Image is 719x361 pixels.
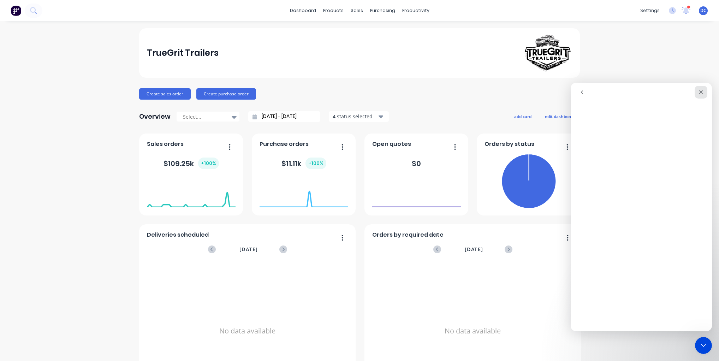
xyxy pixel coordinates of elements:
button: 4 status selected [329,111,389,122]
span: DC [700,7,706,14]
img: TrueGrit Trailers [523,34,572,72]
img: Factory [11,5,21,16]
div: TrueGrit Trailers [147,46,219,60]
div: + 100 % [305,158,326,169]
div: productivity [399,5,433,16]
span: Orders by status [485,140,534,148]
span: Orders by required date [372,231,444,239]
div: 4 status selected [333,113,377,120]
span: Open quotes [372,140,411,148]
iframe: Intercom live chat [571,83,712,331]
div: purchasing [367,5,399,16]
div: $ 0 [412,158,421,169]
button: edit dashboard [540,112,580,121]
button: Create purchase order [196,88,256,100]
div: products [320,5,347,16]
div: sales [347,5,367,16]
div: $ 109.25k [164,158,219,169]
button: Create sales order [139,88,191,100]
a: dashboard [286,5,320,16]
span: [DATE] [239,245,258,253]
div: $ 11.11k [281,158,326,169]
span: [DATE] [465,245,483,253]
button: add card [510,112,536,121]
div: Overview [139,110,171,124]
iframe: Intercom live chat [695,337,712,354]
div: + 100 % [198,158,219,169]
span: Purchase orders [260,140,309,148]
div: settings [637,5,663,16]
span: Sales orders [147,140,184,148]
